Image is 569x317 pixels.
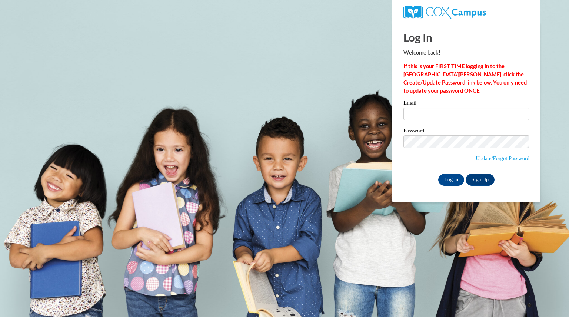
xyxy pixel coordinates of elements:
[403,49,529,57] p: Welcome back!
[403,6,486,19] img: COX Campus
[466,174,495,186] a: Sign Up
[403,100,529,108] label: Email
[438,174,464,186] input: Log In
[403,30,529,45] h1: Log In
[403,63,527,94] strong: If this is your FIRST TIME logging in to the [GEOGRAPHIC_DATA][PERSON_NAME], click the Create/Upd...
[476,155,529,161] a: Update/Forgot Password
[403,9,486,15] a: COX Campus
[403,128,529,135] label: Password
